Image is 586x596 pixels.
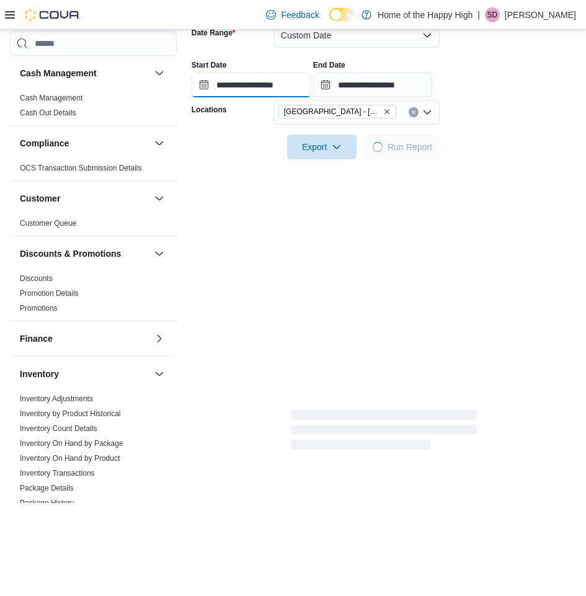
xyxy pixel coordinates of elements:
a: Cash Management [20,94,82,102]
h3: Compliance [20,137,69,149]
a: Cash Out Details [20,109,76,117]
span: Inventory On Hand by Package [20,438,123,448]
button: Finance [20,332,149,345]
span: Inventory Transactions [20,468,95,478]
span: Package History [20,498,74,508]
span: Package Details [20,483,74,493]
button: Discounts & Promotions [20,247,149,260]
span: Feedback [281,9,319,21]
button: Cash Management [152,66,167,81]
button: Discounts & Promotions [152,246,167,261]
div: Discounts & Promotions [10,271,177,321]
p: | [477,7,480,22]
label: End Date [313,60,345,70]
span: Run Report [388,141,432,153]
a: Package Details [20,484,74,492]
a: Promotion Details [20,289,79,298]
input: Press the down key to open a popover containing a calendar. [192,73,311,97]
a: Inventory by Product Historical [20,409,121,418]
h3: Inventory [20,368,59,380]
h3: Customer [20,192,60,205]
p: [PERSON_NAME] [505,7,576,22]
button: Compliance [152,136,167,151]
span: Sherwood Park - Baseline Road - Fire & Flower [278,105,396,118]
button: Export [287,135,357,159]
a: Package History [20,499,74,507]
label: Locations [192,105,227,115]
button: LoadingRun Report [365,135,440,159]
span: Inventory Adjustments [20,394,93,404]
h3: Cash Management [20,67,97,79]
span: Inventory by Product Historical [20,409,121,419]
button: Compliance [20,137,149,149]
span: Loading [291,412,477,452]
img: Cova [25,9,81,21]
a: Inventory Count Details [20,424,97,433]
span: OCS Transaction Submission Details [20,163,142,173]
input: Dark Mode [329,8,355,21]
span: Inventory On Hand by Product [20,453,120,463]
button: Cash Management [20,67,149,79]
button: Finance [152,331,167,346]
a: Discounts [20,274,53,283]
div: Sarah Davidson [485,7,500,22]
span: Export [295,135,349,159]
button: Clear input [409,107,419,117]
span: Dark Mode [329,21,330,22]
a: Feedback [261,2,324,27]
span: Promotions [20,303,58,313]
a: OCS Transaction Submission Details [20,164,142,172]
span: Loading [371,140,384,154]
span: Cash Management [20,93,82,103]
h3: Finance [20,332,53,345]
div: Cash Management [10,91,177,125]
label: Date Range [192,28,236,38]
p: Home of the Happy High [378,7,473,22]
span: [GEOGRAPHIC_DATA] - [GEOGRAPHIC_DATA] - Fire & Flower [284,105,381,118]
a: Inventory On Hand by Product [20,454,120,463]
span: Promotion Details [20,288,79,298]
input: Press the down key to open a popover containing a calendar. [313,73,432,97]
div: Inventory [10,391,177,575]
label: Start Date [192,60,227,70]
button: Customer [152,191,167,206]
button: Customer [20,192,149,205]
a: Customer Queue [20,219,76,228]
button: Inventory [152,367,167,381]
button: Remove Sherwood Park - Baseline Road - Fire & Flower from selection in this group [383,108,391,115]
button: Inventory [20,368,149,380]
div: Customer [10,216,177,236]
h3: Discounts & Promotions [20,247,121,260]
a: Inventory Transactions [20,469,95,478]
button: Open list of options [422,107,432,117]
span: SD [487,7,498,22]
a: Inventory On Hand by Package [20,439,123,448]
a: Promotions [20,304,58,313]
div: Compliance [10,161,177,180]
button: Custom Date [273,23,440,48]
span: Cash Out Details [20,108,76,118]
span: Inventory Count Details [20,424,97,434]
a: Inventory Adjustments [20,394,93,403]
span: Customer Queue [20,218,76,228]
